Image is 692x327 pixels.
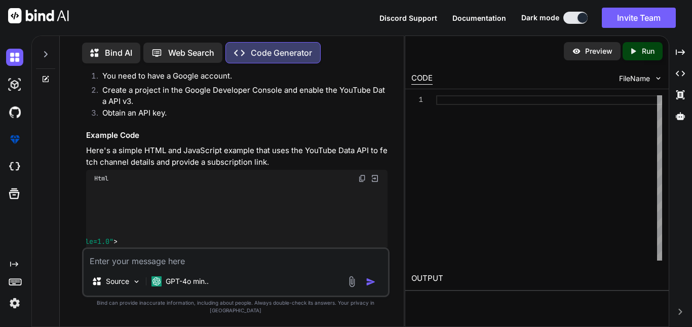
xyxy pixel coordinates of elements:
div: CODE [411,72,433,85]
button: Documentation [452,13,506,23]
img: Open in Browser [370,174,379,183]
p: Bind can provide inaccurate information, including about people. Always double-check its answers.... [82,299,390,314]
p: Code Generator [251,47,312,59]
p: Here's a simple HTML and JavaScript example that uses the YouTube Data API to fetch channel detai... [86,145,388,168]
div: 1 [411,95,423,105]
span: Dark mode [521,13,559,23]
img: copy [358,174,366,183]
p: Web Search [168,47,214,59]
button: Discord Support [379,13,437,23]
li: Create a project in the Google Developer Console and enable the YouTube Data API v3. [94,85,388,107]
img: attachment [346,276,358,287]
p: Preview [585,46,612,56]
img: icon [366,277,376,287]
button: Invite Team [602,8,676,28]
img: githubDark [6,103,23,121]
span: Documentation [452,14,506,22]
img: Bind AI [8,8,69,23]
p: Bind AI [105,47,132,59]
span: Discord Support [379,14,437,22]
h3: Example Code [86,130,388,141]
p: GPT-4o min.. [166,276,209,286]
img: premium [6,131,23,148]
img: settings [6,295,23,312]
img: chevron down [654,74,663,83]
p: Source [106,276,129,286]
img: GPT-4o mini [151,276,162,286]
img: darkChat [6,49,23,66]
img: cloudideIcon [6,158,23,175]
img: darkAi-studio [6,76,23,93]
li: Obtain an API key. [94,107,388,122]
span: FileName [619,74,650,84]
li: You need to have a Google account. [94,70,388,85]
img: preview [572,47,581,56]
h2: OUTPUT [405,267,669,290]
p: Run [642,46,655,56]
span: Html [94,174,108,183]
img: Pick Models [132,277,141,286]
